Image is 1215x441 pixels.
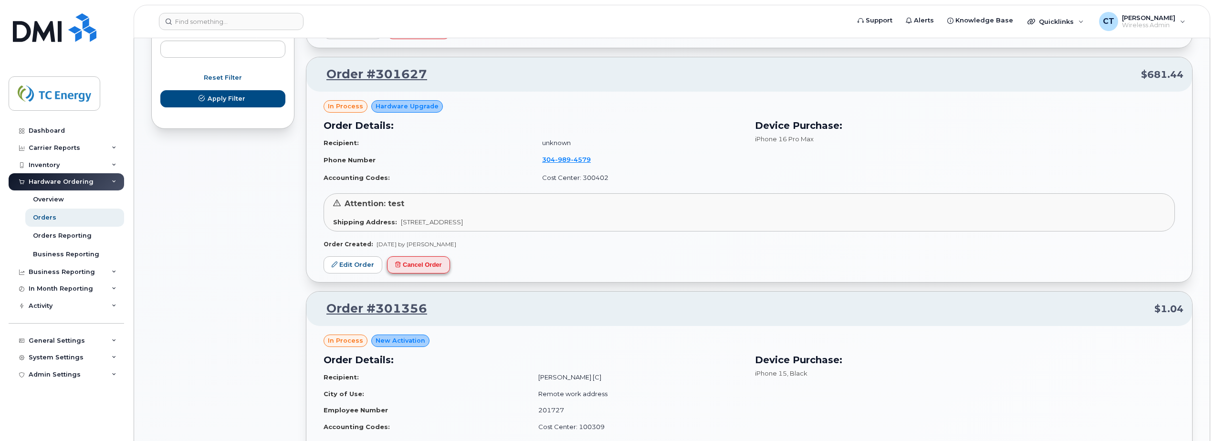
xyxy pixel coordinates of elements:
[324,241,373,248] strong: Order Created:
[1154,302,1184,316] span: $1.04
[1103,16,1114,27] span: CT
[160,90,285,107] button: Apply Filter
[1039,18,1074,25] span: Quicklinks
[787,369,807,377] span: , Black
[530,402,744,419] td: 201727
[324,156,376,164] strong: Phone Number
[328,102,363,111] span: in process
[324,256,382,274] a: Edit Order
[542,156,591,163] span: 304
[534,135,744,151] td: unknown
[376,102,439,111] span: Hardware Upgrade
[530,386,744,402] td: Remote work address
[555,156,571,163] span: 989
[324,118,744,133] h3: Order Details:
[1141,68,1184,82] span: $681.44
[159,13,304,30] input: Find something...
[324,423,390,430] strong: Accounting Codes:
[955,16,1013,25] span: Knowledge Base
[571,156,591,163] span: 4579
[1122,21,1175,29] span: Wireless Admin
[377,241,456,248] span: [DATE] by [PERSON_NAME]
[324,139,359,147] strong: Recipient:
[324,373,359,381] strong: Recipient:
[333,218,397,226] strong: Shipping Address:
[160,69,285,86] button: Reset Filter
[208,94,245,103] span: Apply Filter
[324,353,744,367] h3: Order Details:
[324,406,388,414] strong: Employee Number
[755,369,787,377] span: iPhone 15
[755,353,1175,367] h3: Device Purchase:
[534,169,744,186] td: Cost Center: 300402
[1122,14,1175,21] span: [PERSON_NAME]
[324,174,390,181] strong: Accounting Codes:
[542,156,602,163] a: 3049894579
[328,336,363,345] span: in process
[899,11,941,30] a: Alerts
[1173,399,1208,434] iframe: Messenger Launcher
[866,16,892,25] span: Support
[204,73,242,82] span: Reset Filter
[755,118,1175,133] h3: Device Purchase:
[1021,12,1090,31] div: Quicklinks
[401,218,463,226] span: [STREET_ADDRESS]
[345,199,404,208] span: Attention: test
[851,11,899,30] a: Support
[315,66,427,83] a: Order #301627
[941,11,1020,30] a: Knowledge Base
[530,369,744,386] td: [PERSON_NAME] [C]
[530,419,744,435] td: Cost Center: 100309
[376,336,425,345] span: New Activation
[914,16,934,25] span: Alerts
[324,390,364,398] strong: City of Use:
[387,256,450,274] button: Cancel Order
[315,300,427,317] a: Order #301356
[1092,12,1192,31] div: Chris Taylor
[755,135,814,143] span: iPhone 16 Pro Max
